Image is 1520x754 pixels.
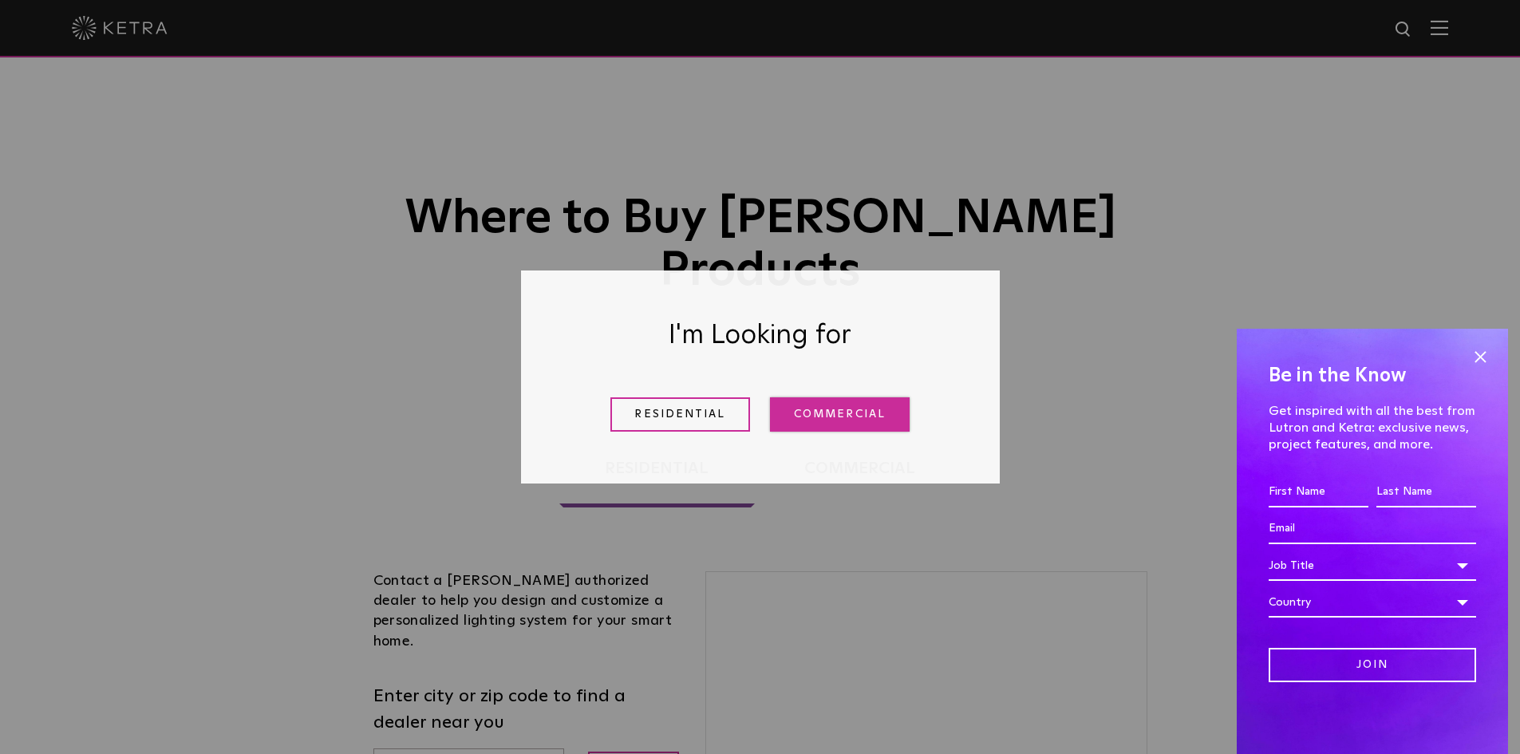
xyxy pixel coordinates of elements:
p: Get inspired with all the best from Lutron and Ketra: exclusive news, project features, and more. [1269,403,1476,452]
a: Commercial [770,397,910,432]
input: Join [1269,648,1476,682]
a: Residential [610,397,750,432]
input: Last Name [1376,477,1476,507]
h4: Be in the Know [1269,361,1476,391]
div: Job Title [1269,551,1476,581]
input: First Name [1269,477,1368,507]
h3: I'm Looking for [561,310,960,361]
div: Country [1269,587,1476,618]
input: Email [1269,514,1476,544]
